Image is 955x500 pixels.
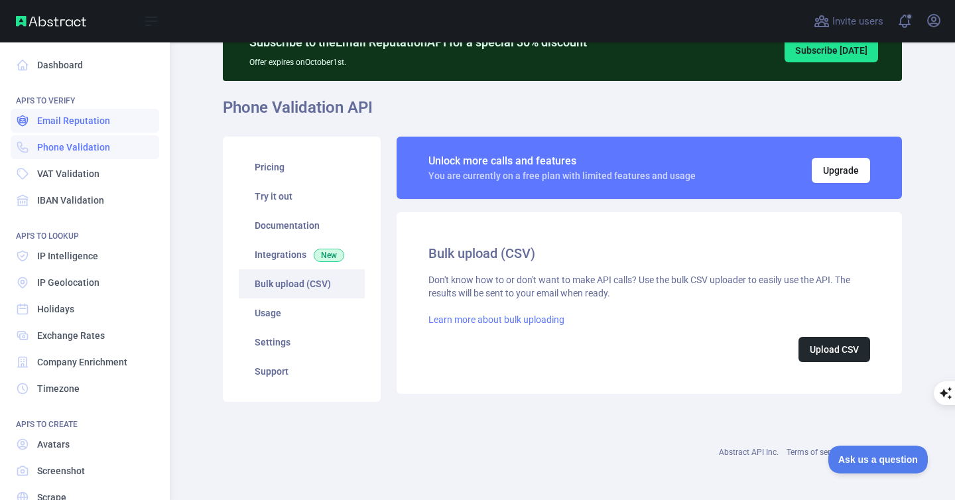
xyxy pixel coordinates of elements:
span: New [314,249,344,262]
a: Support [239,357,365,386]
a: Abstract API Inc. [719,448,779,457]
span: Invite users [832,14,883,29]
a: IP Intelligence [11,244,159,268]
span: IP Intelligence [37,249,98,263]
button: Upload CSV [798,337,870,362]
div: Unlock more calls and features [428,153,696,169]
span: Screenshot [37,464,85,477]
span: Avatars [37,438,70,451]
button: Invite users [811,11,886,32]
span: Phone Validation [37,141,110,154]
p: Offer expires on October 1st. [249,52,587,68]
a: Dashboard [11,53,159,77]
p: Subscribe to the Email Reputation API for a special 30 % discount [249,33,587,52]
a: Learn more about bulk uploading [428,314,564,325]
a: Bulk upload (CSV) [239,269,365,298]
h2: Bulk upload (CSV) [428,244,870,263]
iframe: Toggle Customer Support [828,446,928,473]
a: VAT Validation [11,162,159,186]
a: Pricing [239,153,365,182]
a: Usage [239,298,365,328]
a: Email Reputation [11,109,159,133]
a: Phone Validation [11,135,159,159]
a: Company Enrichment [11,350,159,374]
img: Abstract API [16,16,86,27]
a: Try it out [239,182,365,211]
div: You are currently on a free plan with limited features and usage [428,169,696,182]
div: API'S TO VERIFY [11,80,159,106]
a: Exchange Rates [11,324,159,347]
a: Holidays [11,297,159,321]
span: IBAN Validation [37,194,104,207]
span: Exchange Rates [37,329,105,342]
span: IP Geolocation [37,276,99,289]
a: Terms of service [787,448,844,457]
div: Don't know how to or don't want to make API calls? Use the bulk CSV uploader to easily use the AP... [428,273,870,362]
a: Screenshot [11,459,159,483]
h1: Phone Validation API [223,97,902,129]
span: VAT Validation [37,167,99,180]
div: API'S TO LOOKUP [11,215,159,241]
a: Documentation [239,211,365,240]
a: Integrations New [239,240,365,269]
span: Holidays [37,302,74,316]
a: Timezone [11,377,159,401]
a: IP Geolocation [11,271,159,294]
div: API'S TO CREATE [11,403,159,430]
a: Settings [239,328,365,357]
span: Timezone [37,382,80,395]
button: Upgrade [812,158,870,183]
a: IBAN Validation [11,188,159,212]
a: Avatars [11,432,159,456]
span: Email Reputation [37,114,110,127]
button: Subscribe [DATE] [785,38,878,62]
span: Company Enrichment [37,355,127,369]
